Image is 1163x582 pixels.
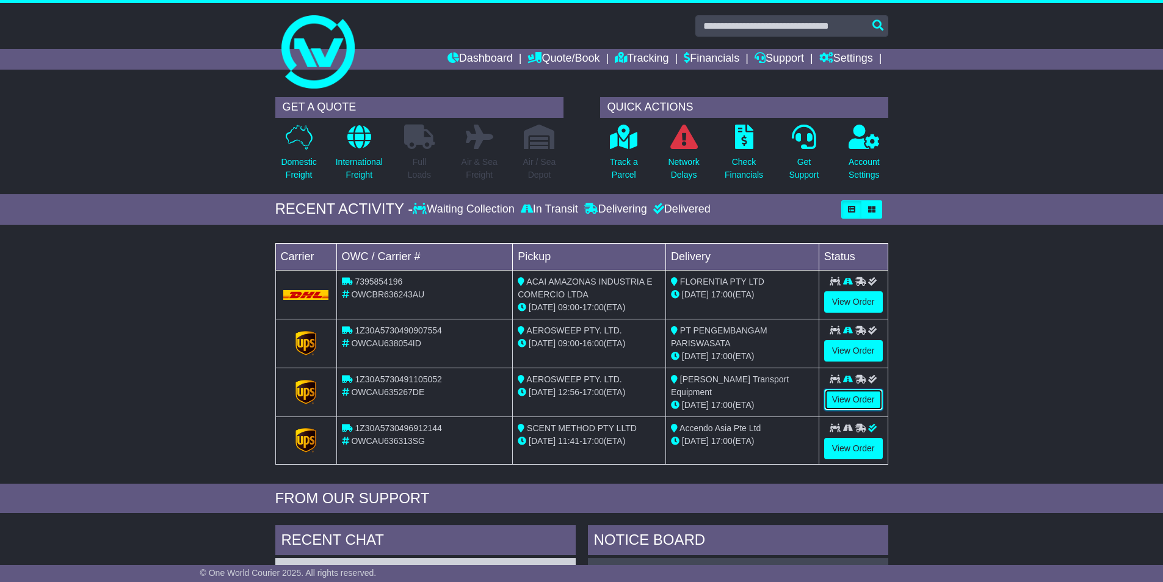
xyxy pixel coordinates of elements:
p: Network Delays [668,156,699,181]
span: SCENT METHOD PTY LLTD [527,423,637,433]
div: Delivering [581,203,650,216]
div: (ETA) [671,435,814,448]
div: (ETA) [671,350,814,363]
a: InternationalFreight [335,124,383,188]
a: Track aParcel [609,124,639,188]
td: Status [819,243,888,270]
p: International Freight [336,156,383,181]
span: OWCBR636243AU [351,289,424,299]
span: [DATE] [682,436,709,446]
span: 09:00 [558,302,579,312]
div: NOTICE BOARD [588,525,888,558]
td: Carrier [275,243,336,270]
div: FROM OUR SUPPORT [275,490,888,507]
p: Domestic Freight [281,156,316,181]
span: 17:00 [582,387,604,397]
div: RECENT CHAT [275,525,576,558]
td: Pickup [513,243,666,270]
span: Accendo Asia Pte Ltd [679,423,761,433]
a: CheckFinancials [724,124,764,188]
span: 17:00 [582,436,604,446]
span: 11:41 [558,436,579,446]
a: DomesticFreight [280,124,317,188]
div: Waiting Collection [413,203,517,216]
div: Delivered [650,203,711,216]
div: - (ETA) [518,435,661,448]
span: OWCAU636313SG [351,436,425,446]
a: View Order [824,389,883,410]
div: QUICK ACTIONS [600,97,888,118]
a: Dashboard [447,49,513,70]
span: [DATE] [682,351,709,361]
span: 17:00 [711,351,733,361]
span: 09:00 [558,338,579,348]
a: GetSupport [788,124,819,188]
a: Tracking [615,49,668,70]
img: GetCarrierServiceLogo [295,331,316,355]
span: [DATE] [529,338,556,348]
span: FLORENTIA PTY LTD [680,277,764,286]
p: Track a Parcel [610,156,638,181]
img: GetCarrierServiceLogo [295,428,316,453]
div: RECENT ACTIVITY - [275,200,413,218]
a: AccountSettings [848,124,880,188]
span: 16:00 [582,338,604,348]
span: OWCAU635267DE [351,387,424,397]
p: Check Financials [725,156,763,181]
span: 1Z30A5730490907554 [355,326,441,335]
div: - (ETA) [518,386,661,399]
img: GetCarrierServiceLogo [295,380,316,404]
span: [DATE] [529,302,556,312]
div: (ETA) [671,399,814,412]
span: [DATE] [682,400,709,410]
span: 17:00 [711,436,733,446]
span: [PERSON_NAME] Transport Equipment [671,374,789,397]
div: - (ETA) [518,301,661,314]
span: PT PENGEMBANGAM PARISWASATA [671,326,767,348]
a: NetworkDelays [667,124,700,188]
span: 1Z30A5730491105052 [355,374,441,384]
span: 12:56 [558,387,579,397]
p: Account Settings [849,156,880,181]
td: OWC / Carrier # [336,243,513,270]
span: OWCAU638054ID [351,338,421,348]
span: 7395854196 [355,277,402,286]
span: 17:00 [582,302,604,312]
span: [DATE] [529,387,556,397]
a: Settings [819,49,873,70]
span: © One World Courier 2025. All rights reserved. [200,568,377,578]
span: AEROSWEEP PTY. LTD. [526,374,621,384]
a: View Order [824,291,883,313]
a: View Order [824,340,883,362]
p: Full Loads [404,156,435,181]
a: Support [755,49,804,70]
p: Get Support [789,156,819,181]
div: - (ETA) [518,337,661,350]
span: [DATE] [529,436,556,446]
a: Quote/Book [527,49,600,70]
a: View Order [824,438,883,459]
span: ACAI AMAZONAS INDUSTRIA E COMERCIO LTDA [518,277,652,299]
span: 1Z30A5730496912144 [355,423,441,433]
p: Air & Sea Freight [462,156,498,181]
div: GET A QUOTE [275,97,563,118]
img: DHL.png [283,290,329,300]
div: In Transit [518,203,581,216]
span: [DATE] [682,289,709,299]
p: Air / Sea Depot [523,156,556,181]
div: (ETA) [671,288,814,301]
a: Financials [684,49,739,70]
span: AEROSWEEP PTY. LTD. [526,326,621,335]
td: Delivery [665,243,819,270]
span: 17:00 [711,289,733,299]
span: 17:00 [711,400,733,410]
